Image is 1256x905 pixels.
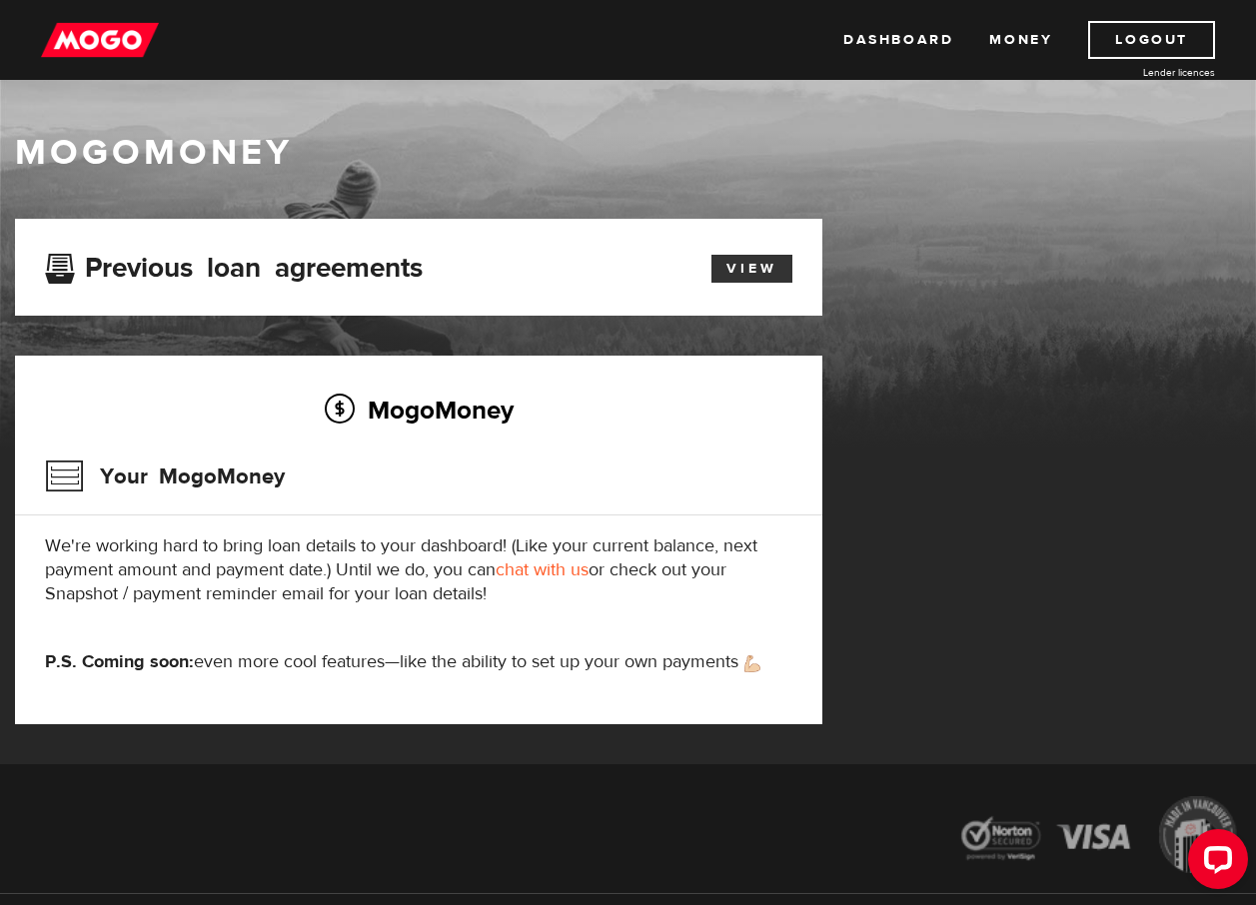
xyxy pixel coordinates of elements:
h3: Previous loan agreements [45,252,423,278]
a: View [711,255,792,283]
h3: Your MogoMoney [45,451,285,502]
p: We're working hard to bring loan details to your dashboard! (Like your current balance, next paym... [45,534,792,606]
img: strong arm emoji [744,655,760,672]
a: Logout [1088,21,1215,59]
strong: P.S. Coming soon: [45,650,194,673]
a: Dashboard [843,21,953,59]
a: Lender licences [1065,65,1215,80]
h1: MogoMoney [15,132,1241,174]
a: chat with us [496,558,589,581]
h2: MogoMoney [45,389,792,431]
img: legal-icons-92a2ffecb4d32d839781d1b4e4802d7b.png [942,781,1256,892]
iframe: LiveChat chat widget [1172,821,1256,905]
a: Money [989,21,1052,59]
p: even more cool features—like the ability to set up your own payments [45,650,792,674]
img: mogo_logo-11ee424be714fa7cbb0f0f49df9e16ec.png [41,21,159,59]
